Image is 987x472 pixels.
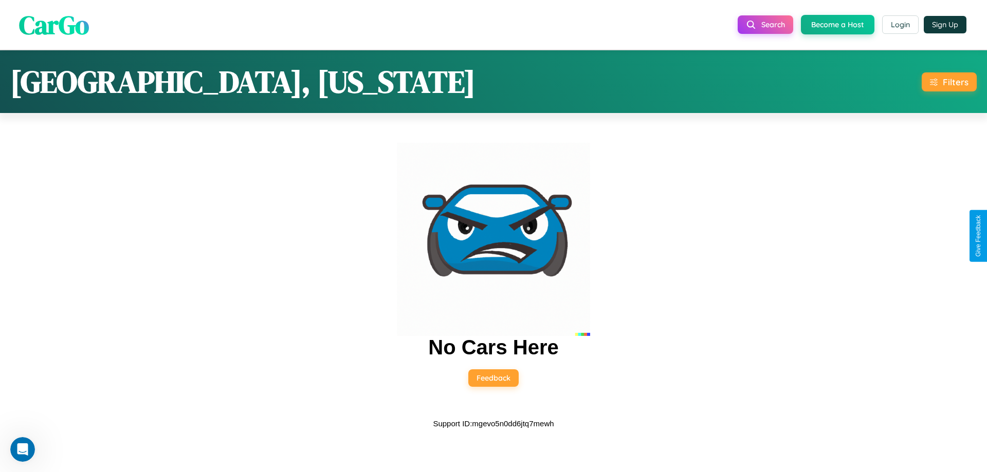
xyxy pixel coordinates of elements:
button: Filters [922,72,977,91]
button: Sign Up [924,16,966,33]
iframe: Intercom live chat [10,437,35,462]
button: Become a Host [801,15,874,34]
button: Feedback [468,369,519,387]
button: Login [882,15,919,34]
img: car [397,143,590,336]
span: CarGo [19,7,89,42]
h1: [GEOGRAPHIC_DATA], [US_STATE] [10,61,476,103]
span: Search [761,20,785,29]
p: Support ID: mgevo5n0dd6jtq7mewh [433,417,554,430]
button: Search [738,15,793,34]
h2: No Cars Here [428,336,558,359]
div: Give Feedback [975,215,982,257]
div: Filters [943,77,968,87]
